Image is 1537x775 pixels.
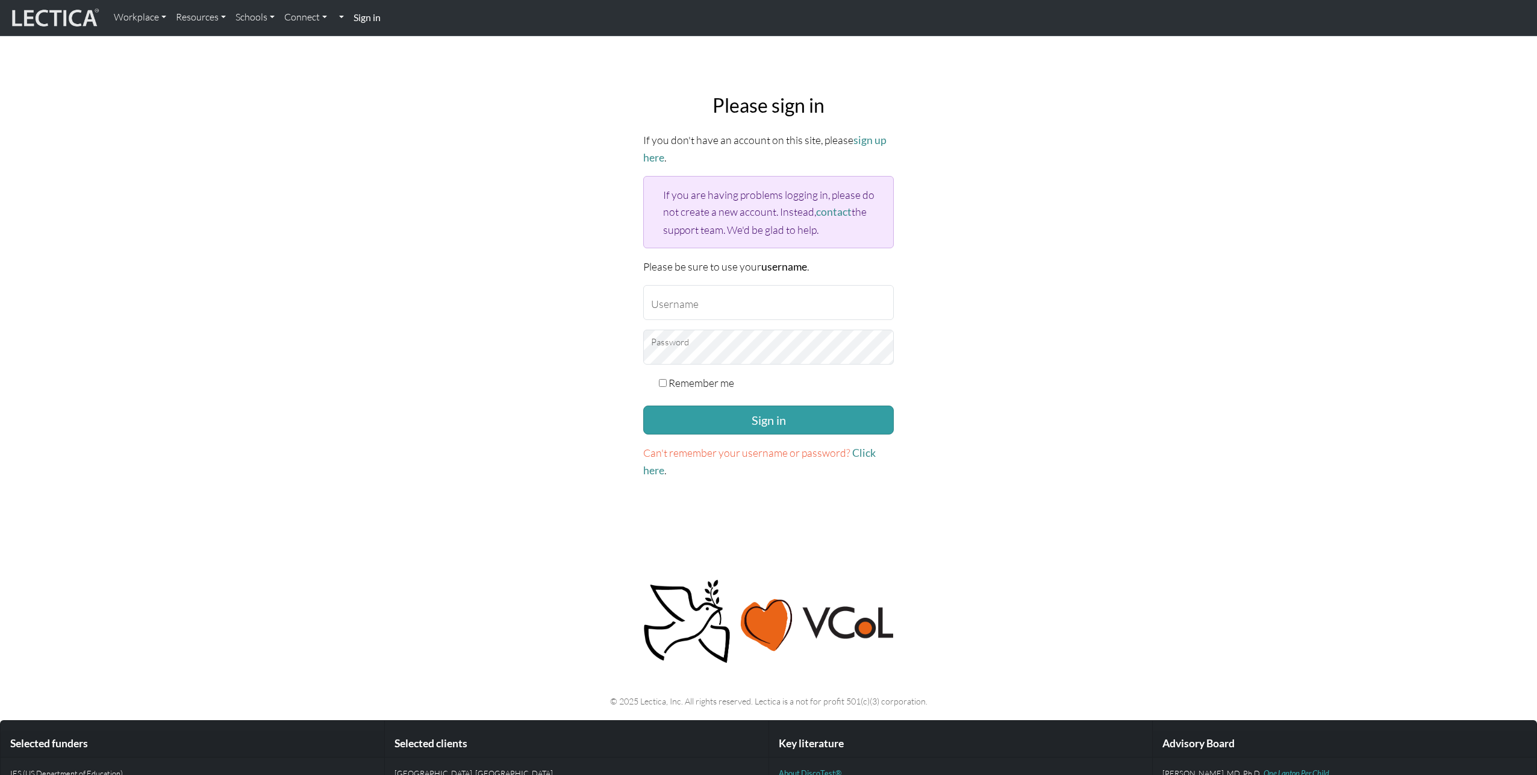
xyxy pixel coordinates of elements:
[354,11,381,23] strong: Sign in
[378,694,1159,708] p: © 2025 Lectica, Inc. All rights reserved. Lectica is a not for profit 501(c)(3) corporation.
[171,5,231,30] a: Resources
[279,5,332,30] a: Connect
[643,444,894,479] p: .
[769,730,1153,758] div: Key literature
[669,374,734,391] label: Remember me
[640,578,897,665] img: Peace, love, VCoL
[761,260,807,273] strong: username
[9,7,99,30] img: lecticalive
[643,446,850,459] span: Can't remember your username or password?
[643,285,894,320] input: Username
[349,5,385,31] a: Sign in
[109,5,171,30] a: Workplace
[1,730,384,758] div: Selected funders
[643,258,894,275] p: Please be sure to use your .
[643,406,894,435] button: Sign in
[643,94,894,117] h2: Please sign in
[1153,730,1536,758] div: Advisory Board
[816,206,852,218] a: contact
[643,131,894,166] p: If you don't have an account on this site, please .
[385,730,768,758] div: Selected clients
[643,176,894,248] div: If you are having problems logging in, please do not create a new account. Instead, the support t...
[231,5,279,30] a: Schools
